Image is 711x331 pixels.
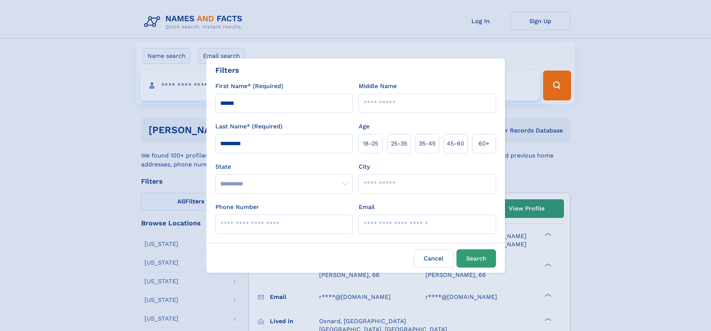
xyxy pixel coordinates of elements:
[363,139,378,148] span: 18‑25
[215,203,259,212] label: Phone Number
[215,82,283,91] label: First Name* (Required)
[215,122,283,131] label: Last Name* (Required)
[215,162,353,171] label: State
[359,203,375,212] label: Email
[447,139,464,148] span: 45‑60
[414,249,453,268] label: Cancel
[391,139,407,148] span: 25‑35
[419,139,436,148] span: 35‑45
[215,65,239,76] div: Filters
[359,162,370,171] label: City
[359,82,397,91] label: Middle Name
[478,139,490,148] span: 60+
[456,249,496,268] button: Search
[359,122,369,131] label: Age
